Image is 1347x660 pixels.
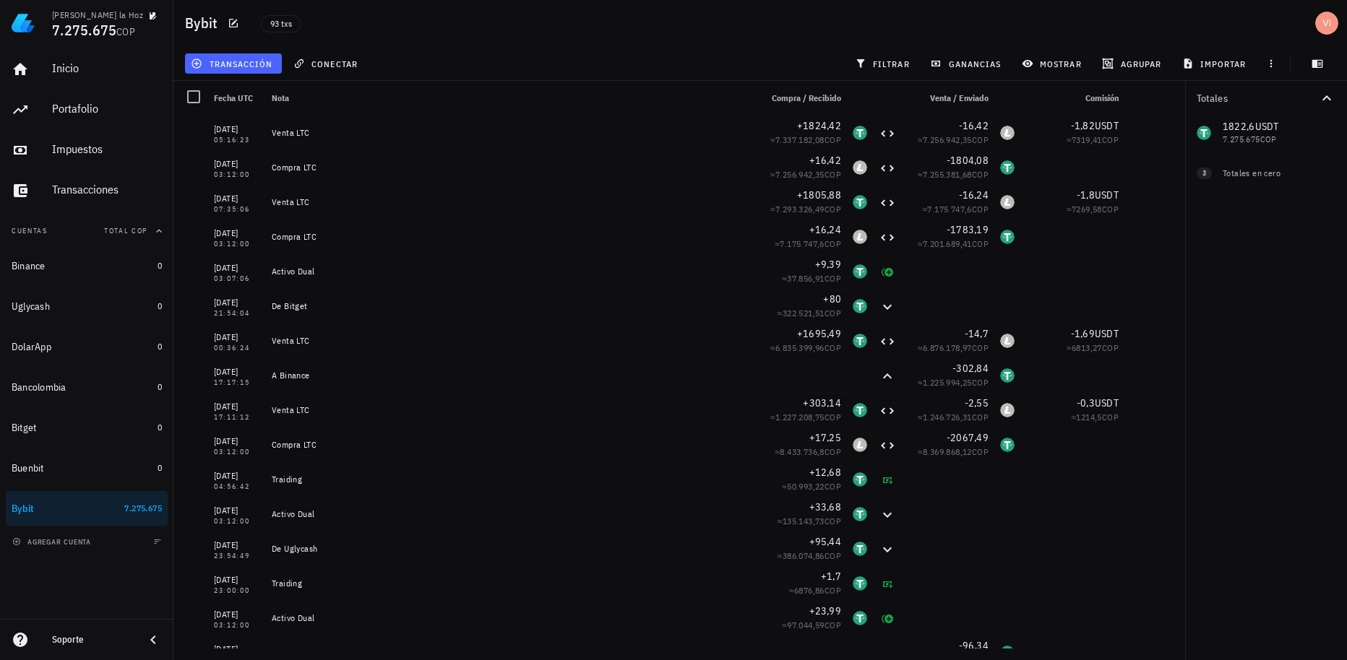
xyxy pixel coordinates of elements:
div: USDT-icon [1000,160,1015,175]
span: 0 [158,462,162,473]
div: USDT-icon [1000,646,1015,660]
span: 50.993,22 [787,481,825,492]
span: +1695,49 [797,327,841,340]
span: COP [825,342,841,353]
span: -302,84 [952,362,989,375]
div: [DATE] [214,330,260,344]
span: ≈ [775,446,841,457]
span: Venta / Enviado [930,92,989,103]
div: De Uglycash [272,543,749,555]
span: ≈ [918,134,989,145]
span: 7.175.747,6 [780,238,824,249]
span: 135.143,73 [783,516,825,526]
span: Nota [272,92,289,103]
span: 6.835.399,96 [775,342,825,353]
a: Inicio [6,52,168,87]
div: USDT-icon [853,195,867,209]
div: Bybit [12,503,34,515]
div: De Bitget [272,300,749,312]
span: ≈ [918,446,989,457]
div: Portafolio [52,102,162,116]
span: -16,24 [959,188,989,201]
span: COP [825,134,841,145]
img: LedgiFi [12,12,35,35]
div: USDT-icon [853,403,867,417]
span: COP [972,134,989,145]
span: -14,7 [965,327,989,340]
span: ≈ [1067,204,1119,214]
span: 7319,41 [1072,134,1102,145]
a: Bitget 0 [6,410,168,445]
div: 03:07:06 [214,275,260,282]
div: [DATE] [214,399,260,414]
span: COP [825,238,841,249]
div: 23:54:49 [214,552,260,560]
div: Buenbit [12,462,44,474]
div: [DATE] [214,434,260,448]
div: A Binance [272,647,749,659]
span: -1,69 [1071,327,1095,340]
div: Venta LTC [272,335,749,347]
div: LTC-icon [1000,334,1015,348]
span: ≈ [770,342,841,353]
span: ≈ [778,308,841,318]
button: importar [1176,53,1255,74]
span: agregar cuenta [15,537,91,547]
span: Comisión [1085,92,1119,103]
div: 03:12:00 [214,448,260,456]
span: -1804,08 [947,154,989,167]
div: 03:12:00 [214,171,260,178]
span: ≈ [1067,134,1119,145]
div: USDT-icon [853,472,867,487]
span: 6876,86 [794,585,825,596]
span: 6813,27 [1072,342,1102,353]
div: USDT-icon [853,334,867,348]
span: filtrar [858,58,910,69]
span: transacción [194,58,272,69]
div: Compra LTC [272,439,749,451]
span: +17,25 [809,431,842,444]
span: 7269,58 [1072,204,1102,214]
span: 1.225.994,25 [923,377,972,388]
div: 07:35:06 [214,206,260,213]
div: Totales [1197,93,1318,103]
span: 7.293.326,49 [775,204,825,214]
span: ≈ [1071,412,1119,422]
span: COP [972,204,989,214]
span: USDT [1095,119,1119,132]
div: [DATE] [214,261,260,275]
span: +16,24 [809,223,842,236]
span: 7.256.942,35 [923,134,972,145]
h1: Bybit [185,12,223,35]
div: Activo Dual [272,266,749,277]
div: LTC-icon [853,160,867,175]
span: COP [825,550,841,561]
span: ≈ [775,238,841,249]
div: 00:36:24 [214,344,260,352]
span: 0 [158,422,162,433]
span: COP [972,377,989,388]
span: ≈ [778,516,841,526]
span: COP [825,585,841,596]
span: ganancias [933,58,1001,69]
span: +1805,88 [797,188,841,201]
span: ≈ [782,273,841,284]
button: conectar [288,53,367,74]
div: A Binance [272,370,749,381]
span: COP [972,169,989,180]
span: COP [1102,134,1119,145]
span: COP [825,412,841,422]
a: Transacciones [6,173,168,208]
span: 7.255.381,68 [923,169,972,180]
div: [DATE] [214,365,260,379]
span: COP [1102,342,1119,353]
button: filtrar [849,53,918,74]
div: USDT-icon [853,264,867,279]
span: 7.275.675 [52,20,116,40]
span: agrupar [1105,58,1161,69]
span: ≈ [922,204,989,214]
div: Totales en cero [1223,167,1307,180]
span: COP [116,25,135,38]
div: 23:00:00 [214,587,260,594]
div: Inicio [52,61,162,75]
